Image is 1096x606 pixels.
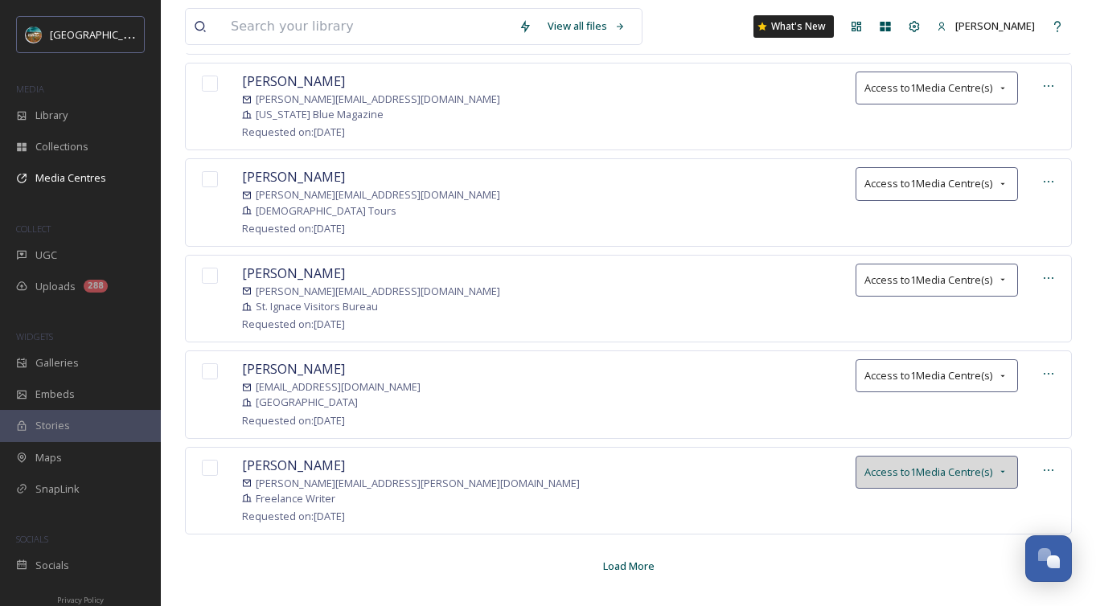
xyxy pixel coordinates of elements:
span: Maps [35,450,62,465]
span: SnapLink [35,481,80,497]
span: [PERSON_NAME][EMAIL_ADDRESS][DOMAIN_NAME] [256,92,500,107]
span: Access to 1 Media Centre(s) [864,368,992,383]
span: Privacy Policy [57,595,104,605]
span: [DEMOGRAPHIC_DATA] Tours [256,203,396,219]
span: [PERSON_NAME] [955,18,1035,33]
span: Access to 1 Media Centre(s) [864,80,992,96]
span: Access to 1 Media Centre(s) [864,465,992,480]
img: Snapsea%20Profile.jpg [26,27,42,43]
span: Galleries [35,355,79,371]
span: [PERSON_NAME] [242,264,345,282]
span: Access to 1 Media Centre(s) [864,272,992,288]
span: [PERSON_NAME] [242,457,345,474]
span: Collections [35,139,88,154]
a: View all files [540,10,634,42]
div: Load More [595,551,663,582]
span: Stories [35,418,70,433]
span: [GEOGRAPHIC_DATA][US_STATE] [50,27,207,42]
span: Media Centres [35,170,106,186]
span: Requested on: [DATE] [242,509,345,523]
button: Open Chat [1025,535,1072,582]
span: Library [35,108,68,123]
span: Uploads [35,279,76,294]
a: [PERSON_NAME] [929,10,1043,42]
span: Embeds [35,387,75,402]
span: SOCIALS [16,533,48,545]
span: [PERSON_NAME][EMAIL_ADDRESS][PERSON_NAME][DOMAIN_NAME] [256,476,580,491]
span: COLLECT [16,223,51,235]
span: UGC [35,248,57,263]
span: Access to 1 Media Centre(s) [864,176,992,191]
span: Requested on: [DATE] [242,221,345,235]
span: St. Ignace Visitors Bureau [256,299,378,314]
span: Socials [35,558,69,573]
span: [PERSON_NAME][EMAIL_ADDRESS][DOMAIN_NAME] [256,284,500,299]
span: [PERSON_NAME] [242,168,345,186]
div: 288 [84,280,108,293]
span: WIDGETS [16,330,53,342]
a: What's New [753,15,834,38]
span: [GEOGRAPHIC_DATA] [256,395,358,410]
span: Requested on: [DATE] [242,125,345,139]
span: Freelance Writer [256,491,335,506]
span: [EMAIL_ADDRESS][DOMAIN_NAME] [256,379,421,395]
input: Search your library [223,9,511,44]
span: [US_STATE] Blue Magazine [256,107,384,122]
span: MEDIA [16,83,44,95]
span: [PERSON_NAME] [242,72,345,90]
span: [PERSON_NAME][EMAIL_ADDRESS][DOMAIN_NAME] [256,187,500,203]
span: Requested on: [DATE] [242,317,345,331]
span: [PERSON_NAME] [242,360,345,378]
span: Requested on: [DATE] [242,413,345,428]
